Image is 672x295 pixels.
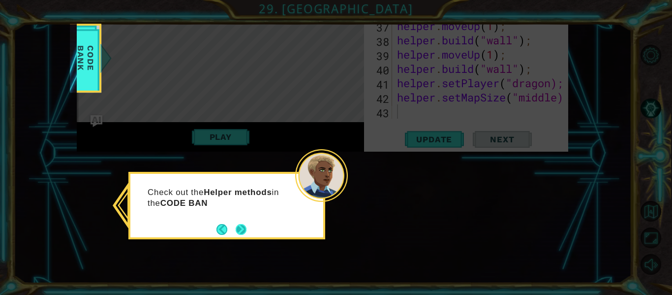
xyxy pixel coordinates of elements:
[216,224,236,235] button: Back
[160,198,208,208] strong: CODE BAN
[236,224,247,235] button: Next
[204,188,272,197] strong: Helper methods
[73,30,98,87] span: Code Bank
[148,187,295,209] p: Check out the in the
